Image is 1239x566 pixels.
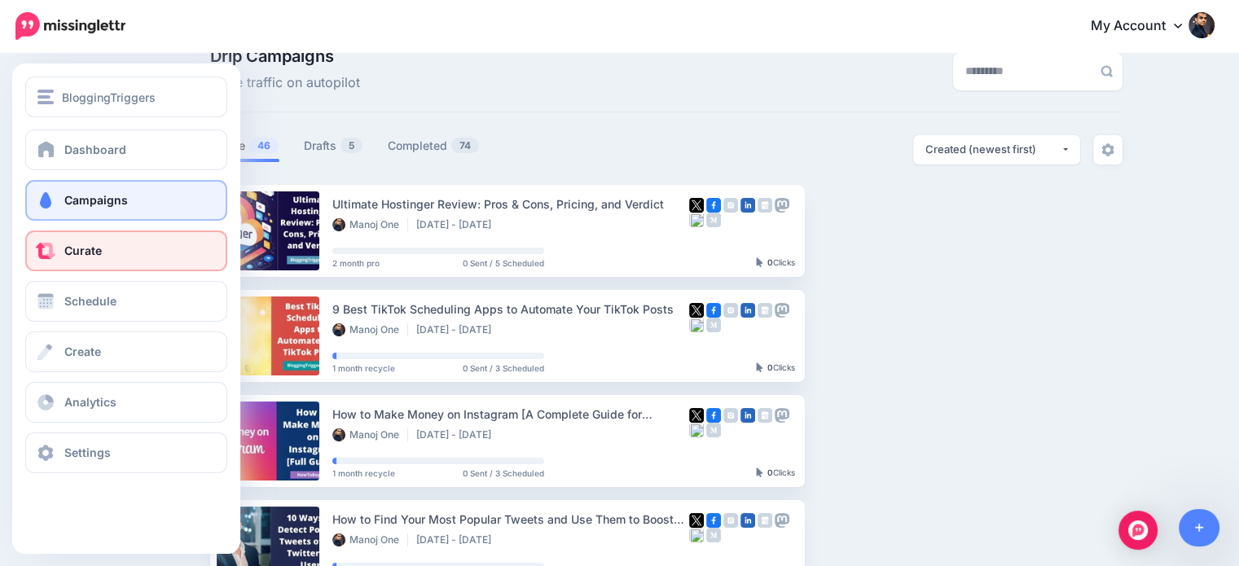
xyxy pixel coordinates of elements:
img: twitter-square.png [689,198,704,213]
li: Manoj One [332,533,408,546]
img: instagram-grey-square.png [723,408,738,423]
img: bluesky-square.png [689,318,704,332]
span: 0 Sent / 3 Scheduled [463,469,544,477]
a: Drafts5 [304,136,363,156]
div: Domain: [DOMAIN_NAME] [42,42,179,55]
img: medium-grey-square.png [706,213,721,227]
img: pointer-grey-darker.png [756,467,763,477]
img: tab_keywords_by_traffic_grey.svg [162,94,175,107]
img: google_business-grey-square.png [758,198,772,213]
span: Drip Campaigns [210,48,360,64]
img: mastodon-grey-square.png [775,408,789,423]
img: medium-grey-square.png [706,528,721,542]
span: 1 month recycle [332,469,395,477]
a: Active46 [210,136,279,156]
a: Create [25,331,227,372]
img: mastodon-grey-square.png [775,198,789,213]
img: settings-grey.png [1101,143,1114,156]
button: BloggingTriggers [25,77,227,117]
a: My Account [1074,7,1215,46]
span: 46 [249,138,279,153]
img: facebook-square.png [706,513,721,528]
span: Curate [64,244,102,257]
a: Analytics [25,382,227,423]
img: google_business-grey-square.png [758,513,772,528]
li: Manoj One [332,218,408,231]
li: [DATE] - [DATE] [416,533,499,546]
div: Clicks [756,258,795,268]
a: Schedule [25,281,227,322]
div: Clicks [756,468,795,478]
img: google_business-grey-square.png [758,303,772,318]
span: Create [64,344,101,358]
span: Drive traffic on autopilot [210,72,360,94]
img: logo_orange.svg [26,26,39,39]
span: 0 Sent / 3 Scheduled [463,364,544,372]
span: 5 [341,138,362,153]
div: 9 Best TikTok Scheduling Apps to Automate Your TikTok Posts [332,300,689,318]
img: linkedin-square.png [740,408,755,423]
img: bluesky-square.png [689,528,704,542]
b: 0 [767,467,773,477]
img: twitter-square.png [689,513,704,528]
span: 1 month recycle [332,364,395,372]
div: Ultimate Hostinger Review: Pros & Cons, Pricing, and Verdict [332,195,689,213]
div: Clicks [756,363,795,373]
span: 74 [451,138,479,153]
a: Curate [25,230,227,271]
img: mastodon-grey-square.png [775,513,789,528]
img: linkedin-square.png [740,513,755,528]
img: twitter-square.png [689,303,704,318]
div: Open Intercom Messenger [1118,511,1158,550]
div: How to Make Money on Instagram [A Complete Guide for Influencers] [332,405,689,423]
img: pointer-grey-darker.png [756,257,763,267]
span: Schedule [64,294,116,308]
img: Missinglettr [15,12,125,40]
span: Settings [64,445,111,459]
a: Completed74 [388,136,480,156]
span: Campaigns [64,193,128,207]
img: bluesky-square.png [689,213,704,227]
b: 0 [767,257,773,267]
a: Settings [25,432,227,473]
span: 2 month pro [332,259,380,267]
li: [DATE] - [DATE] [416,323,499,336]
img: facebook-square.png [706,303,721,318]
li: [DATE] - [DATE] [416,218,499,231]
img: linkedin-square.png [740,303,755,318]
img: mastodon-grey-square.png [775,303,789,318]
img: google_business-grey-square.png [758,408,772,423]
img: facebook-square.png [706,408,721,423]
a: Campaigns [25,180,227,221]
span: BloggingTriggers [62,88,156,107]
img: medium-grey-square.png [706,423,721,437]
img: medium-grey-square.png [706,318,721,332]
div: Domain Overview [62,96,146,107]
div: Keywords by Traffic [180,96,275,107]
img: twitter-square.png [689,408,704,423]
img: menu.png [37,90,54,104]
div: v 4.0.25 [46,26,80,39]
img: instagram-grey-square.png [723,513,738,528]
li: Manoj One [332,323,408,336]
img: website_grey.svg [26,42,39,55]
span: Analytics [64,395,116,409]
li: Manoj One [332,428,408,441]
img: facebook-square.png [706,198,721,213]
img: pointer-grey-darker.png [756,362,763,372]
div: How to Find Your Most Popular Tweets and Use Them to Boost Engagement [332,510,689,529]
b: 0 [767,362,773,372]
span: Dashboard [64,143,126,156]
img: linkedin-square.png [740,198,755,213]
li: [DATE] - [DATE] [416,428,499,441]
img: search-grey-6.png [1101,65,1113,77]
span: 0 Sent / 5 Scheduled [463,259,544,267]
a: Dashboard [25,129,227,170]
img: instagram-grey-square.png [723,303,738,318]
img: instagram-grey-square.png [723,198,738,213]
button: Created (newest first) [913,135,1080,165]
img: bluesky-square.png [689,423,704,437]
img: tab_domain_overview_orange.svg [44,94,57,107]
div: Created (newest first) [925,142,1061,157]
